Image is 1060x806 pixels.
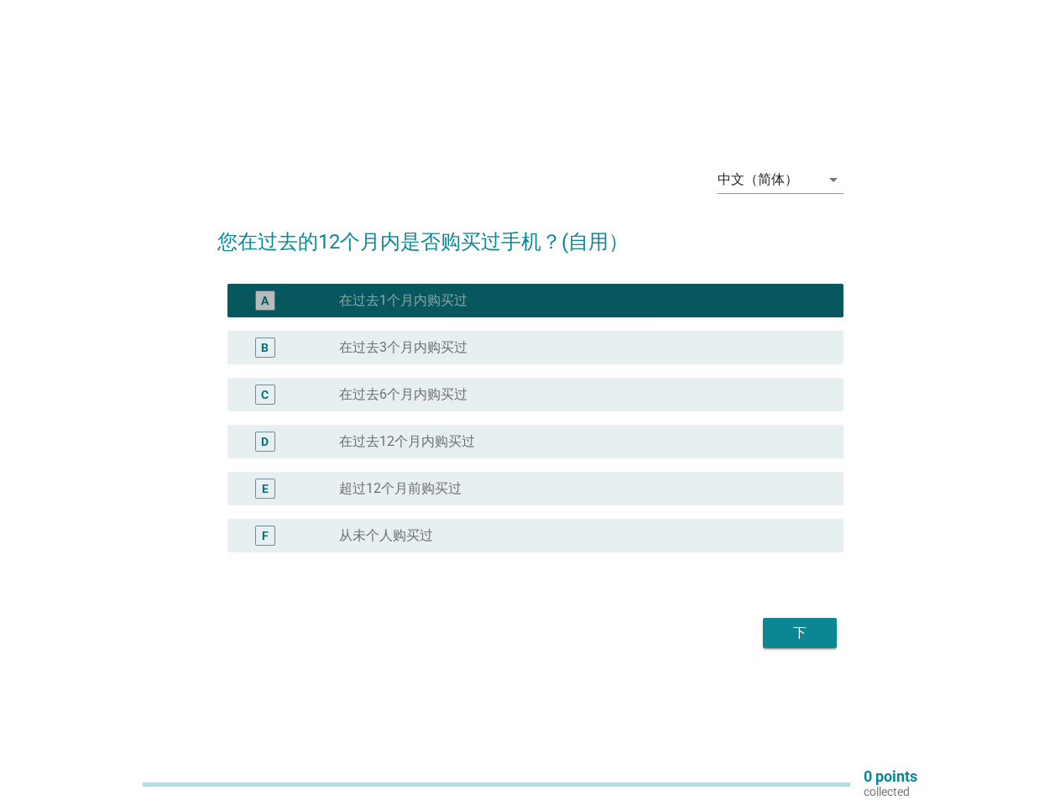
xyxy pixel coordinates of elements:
[261,386,269,404] div: C
[261,292,269,310] div: A
[339,386,467,403] label: 在过去6个月内购买过
[339,433,475,450] label: 在过去12个月内购买过
[339,480,462,497] label: 超过12个月前购买过
[339,339,467,356] label: 在过去3个月内购买过
[339,527,433,544] label: 从未个人购买过
[864,769,917,784] p: 0 points
[823,170,843,190] i: arrow_drop_down
[718,172,798,187] div: 中文（简体）
[261,433,269,451] div: D
[261,339,269,357] div: B
[864,784,917,799] p: collected
[776,623,823,643] div: 下
[262,527,269,545] div: F
[262,480,269,498] div: E
[217,210,843,257] h2: 您在过去的12个月内是否购买过手机？(自用）
[763,618,837,648] button: 下
[339,292,467,309] label: 在过去1个月内购买过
